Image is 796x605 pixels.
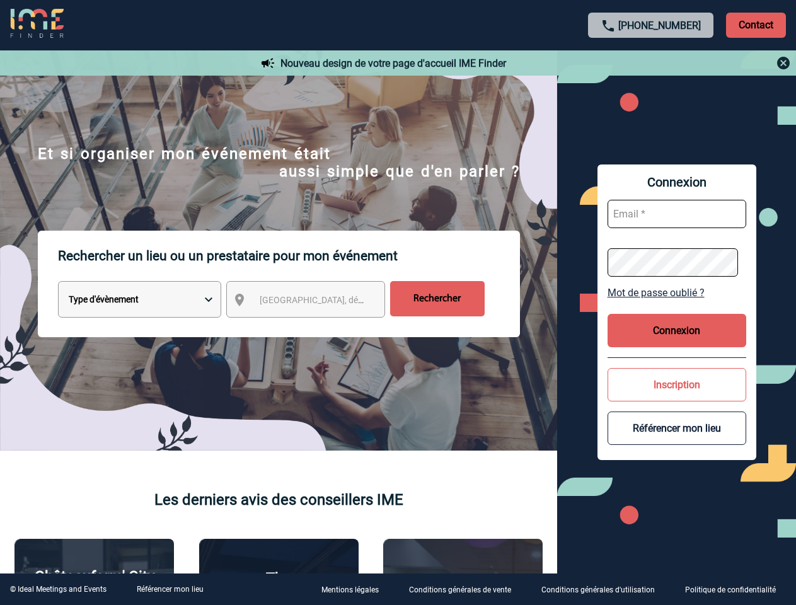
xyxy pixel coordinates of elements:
p: Conditions générales d'utilisation [541,586,655,595]
p: The [GEOGRAPHIC_DATA] [206,570,352,605]
p: Châteauform' City [GEOGRAPHIC_DATA] [21,568,167,603]
input: Email * [608,200,746,228]
a: Politique de confidentialité [675,584,796,596]
p: Contact [726,13,786,38]
a: Mentions légales [311,584,399,596]
p: Mentions légales [321,586,379,595]
a: Conditions générales d'utilisation [531,584,675,596]
button: Référencer mon lieu [608,412,746,445]
img: call-24-px.png [601,18,616,33]
button: Inscription [608,368,746,401]
a: Mot de passe oublié ? [608,287,746,299]
div: © Ideal Meetings and Events [10,585,107,594]
p: Conditions générales de vente [409,586,511,595]
p: Politique de confidentialité [685,586,776,595]
button: Connexion [608,314,746,347]
a: Référencer mon lieu [137,585,204,594]
span: Connexion [608,175,746,190]
a: [PHONE_NUMBER] [618,20,701,32]
p: Agence 2ISD [420,571,506,589]
a: Conditions générales de vente [399,584,531,596]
